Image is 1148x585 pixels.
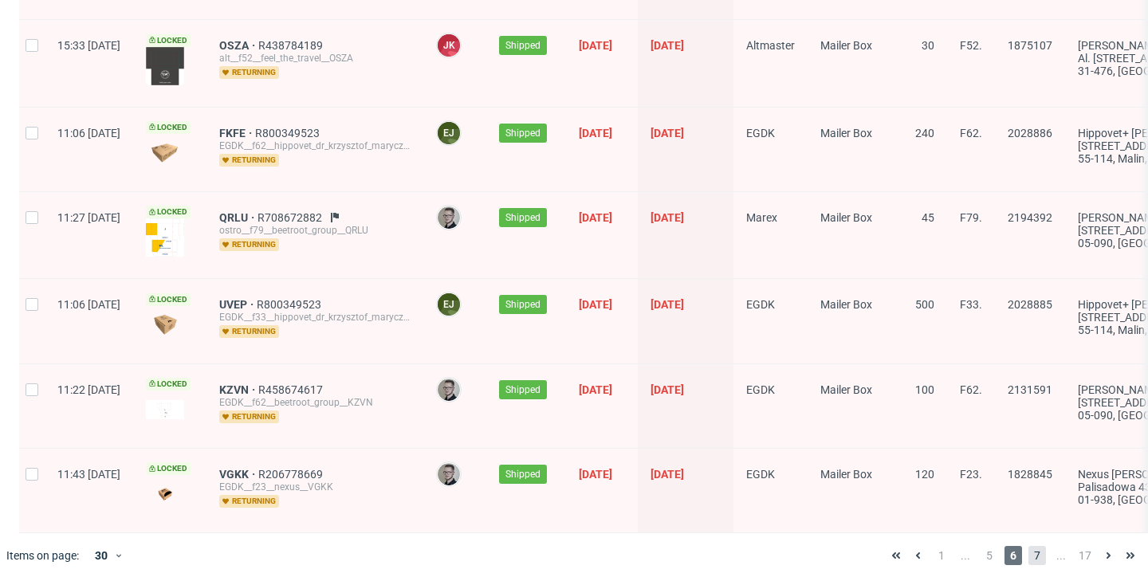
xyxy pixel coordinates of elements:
a: R708672882 [258,211,325,224]
span: Locked [146,121,191,134]
img: Krystian Gaza [438,206,460,229]
span: F62. [960,127,982,139]
span: [DATE] [651,298,684,311]
span: returning [219,325,279,338]
div: ostro__f79__beetroot_group__QRLU [219,224,411,237]
span: Locked [146,206,191,218]
span: EGDK [746,127,775,139]
figcaption: EJ [438,293,460,316]
figcaption: JK [438,34,460,57]
span: 15:33 [DATE] [57,39,120,52]
a: VGKK [219,468,258,481]
span: 120 [915,468,934,481]
span: [DATE] [579,468,612,481]
span: 11:06 [DATE] [57,127,120,139]
div: EGDK__f33__hippovet_dr_krzysztof_marycz__UVEP [219,311,411,324]
span: 11:43 [DATE] [57,468,120,481]
span: [DATE] [651,383,684,396]
span: 11:22 [DATE] [57,383,120,396]
div: 30 [85,544,114,567]
span: F23. [960,468,982,481]
span: Shipped [505,210,541,225]
span: 2194392 [1008,211,1052,224]
span: F52. [960,39,982,52]
span: [DATE] [579,39,612,52]
a: KZVN [219,383,258,396]
img: data [146,47,184,85]
span: [DATE] [651,211,684,224]
span: 1875107 [1008,39,1052,52]
span: Mailer Box [820,298,872,311]
a: R206778669 [258,468,326,481]
span: 11:27 [DATE] [57,211,120,224]
span: Mailer Box [820,383,872,396]
span: 6 [1005,546,1022,565]
span: returning [219,495,279,508]
span: Shipped [505,297,541,312]
span: Mailer Box [820,211,872,224]
img: Krystian Gaza [438,463,460,485]
a: FKFE [219,127,255,139]
span: F79. [960,211,982,224]
span: EGDK [746,298,775,311]
span: Locked [146,378,191,391]
img: data [146,314,184,336]
a: R800349523 [257,298,324,311]
span: F33. [960,298,982,311]
a: UVEP [219,298,257,311]
span: Shipped [505,467,541,481]
span: 11:06 [DATE] [57,298,120,311]
div: EGDK__f62__beetroot_group__KZVN [219,396,411,409]
span: 2028886 [1008,127,1052,139]
img: Krystian Gaza [438,379,460,401]
a: OSZA [219,39,258,52]
div: EGDK__f23__nexus__VGKK [219,481,411,493]
span: returning [219,410,279,423]
div: alt__f52__feel_the_travel__OSZA [219,52,411,65]
span: Shipped [505,38,541,53]
span: ... [1052,546,1070,565]
span: 1 [933,546,950,565]
span: 5 [981,546,998,565]
a: R458674617 [258,383,326,396]
span: [DATE] [579,211,612,224]
span: 30 [922,39,934,52]
span: 2028885 [1008,298,1052,311]
img: data [146,484,184,505]
span: [DATE] [651,39,684,52]
img: version_two_editor_design.png [146,400,184,419]
span: Marex [746,211,777,224]
span: 500 [915,298,934,311]
img: data [146,142,184,163]
span: 2131591 [1008,383,1052,396]
a: R800349523 [255,127,323,139]
a: R438784189 [258,39,326,52]
span: F62. [960,383,982,396]
span: [DATE] [579,383,612,396]
span: EGDK [746,383,775,396]
span: [DATE] [579,127,612,139]
span: returning [219,154,279,167]
img: version_two_editor_design.png [146,218,184,257]
span: returning [219,238,279,251]
a: QRLU [219,211,258,224]
span: 17 [1076,546,1094,565]
span: [DATE] [651,468,684,481]
span: 1828845 [1008,468,1052,481]
div: EGDK__f62__hippovet_dr_krzysztof_marycz__FKFE [219,139,411,152]
span: Locked [146,34,191,47]
figcaption: EJ [438,122,460,144]
span: 45 [922,211,934,224]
